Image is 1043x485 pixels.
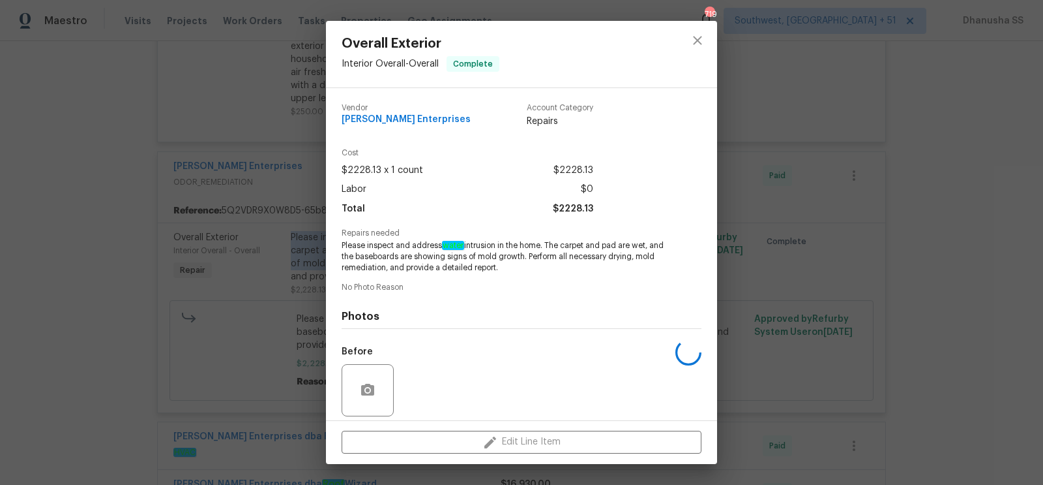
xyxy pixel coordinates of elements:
[342,149,593,157] span: Cost
[553,161,593,180] span: $2228.13
[342,104,471,112] span: Vendor
[553,200,593,219] span: $2228.13
[342,200,365,219] span: Total
[342,37,499,51] span: Overall Exterior
[342,240,666,273] span: Please inspect and address intrusion in the home. The carpet and pad are wet, and the baseboards ...
[442,241,464,250] em: water
[682,25,713,56] button: close
[342,229,701,238] span: Repairs needed
[342,310,701,323] h4: Photos
[342,283,701,292] span: No Photo Reason
[342,115,471,125] span: [PERSON_NAME] Enterprises
[581,180,593,199] span: $0
[342,59,439,69] span: Interior Overall - Overall
[448,57,498,70] span: Complete
[342,180,366,199] span: Labor
[527,115,593,128] span: Repairs
[342,347,373,356] h5: Before
[527,104,593,112] span: Account Category
[705,8,714,21] div: 719
[342,161,423,180] span: $2228.13 x 1 count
